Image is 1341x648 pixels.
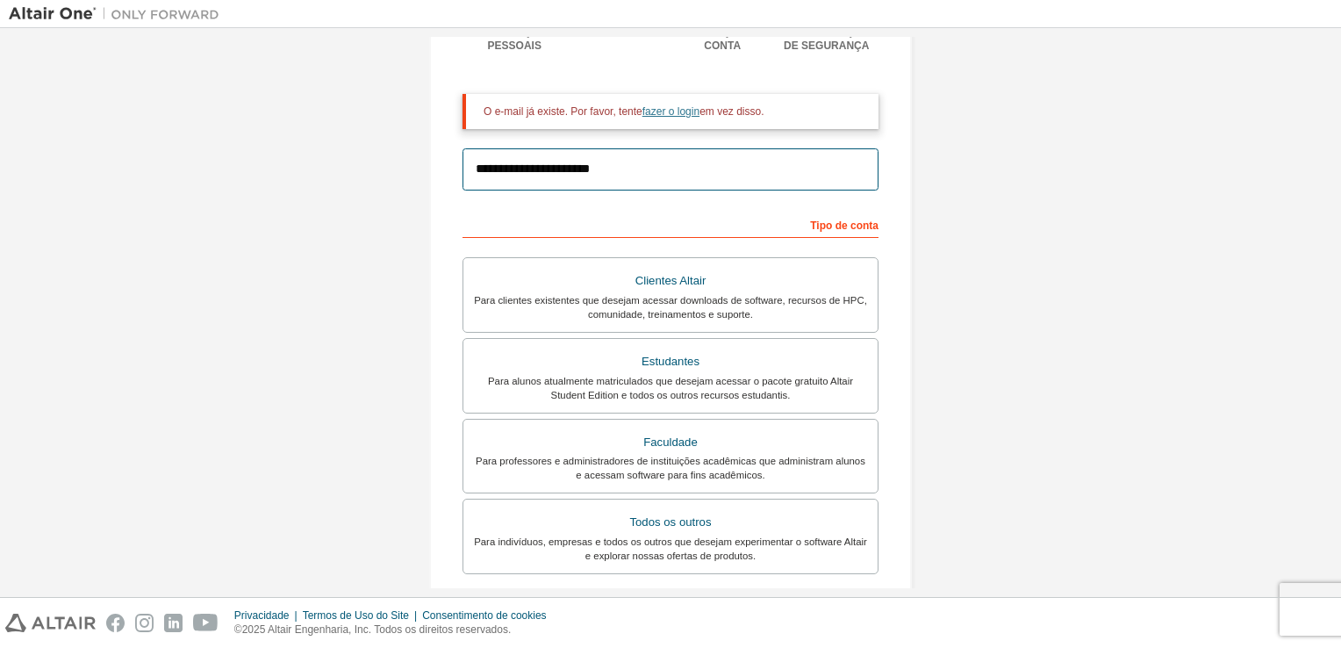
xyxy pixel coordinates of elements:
img: instagram.svg [135,614,154,632]
img: facebook.svg [106,614,125,632]
div: Consentimento de cookies [422,608,556,623]
div: Para indivíduos, empresas e todos os outros que desejam experimentar o software Altair e explorar... [474,535,867,563]
div: Faculdade [474,430,867,455]
img: youtube.svg [193,614,219,632]
div: Todos os outros [474,510,867,535]
div: Tipo de conta [463,210,878,238]
img: altair_logo.svg [5,614,96,632]
div: Para clientes existentes que desejam acessar downloads de software, recursos de HPC, comunidade, ... [474,293,867,321]
div: Estudantes [474,349,867,374]
a: fazer o login [642,105,699,118]
div: Configuração de segurança [775,25,879,53]
div: Para professores e administradores de instituições acadêmicas que administram alunos e acessam so... [474,454,867,482]
div: Termos de Uso do Site [303,608,423,623]
font: 2025 Altair Engenharia, Inc. Todos os direitos reservados. [242,623,512,636]
img: Altair One [9,5,228,23]
p: © [234,623,557,637]
div: Informações pessoais [463,25,567,53]
div: Para alunos atualmente matriculados que desejam acessar o pacote gratuito Altair Student Edition ... [474,374,867,402]
div: Clientes Altair [474,269,867,293]
div: Privacidade [234,608,303,623]
img: linkedin.svg [164,614,183,632]
div: O e-mail já existe. Por favor, tente em vez disso. [484,104,864,119]
div: Informações da conta [670,25,775,53]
